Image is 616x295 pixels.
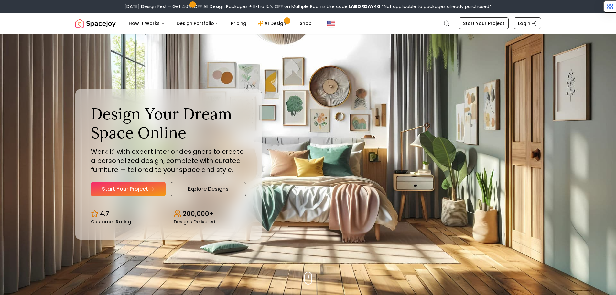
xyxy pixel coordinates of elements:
span: *Not applicable to packages already purchased* [380,3,492,10]
div: Design stats [91,204,246,224]
a: Shop [295,17,317,30]
button: Design Portfolio [171,17,224,30]
p: Work 1:1 with expert interior designers to create a personalized design, complete with curated fu... [91,147,246,174]
a: Login [514,17,541,29]
p: 200,000+ [183,209,214,218]
img: United States [327,19,335,27]
img: Spacejoy Logo [75,17,116,30]
a: Start Your Project [459,17,509,29]
div: [DATE] Design Fest – Get 40% OFF All Design Packages + Extra 10% OFF on Multiple Rooms. [124,3,492,10]
p: 4.7 [100,209,109,218]
small: Customer Rating [91,220,131,224]
a: Start Your Project [91,182,166,196]
a: Spacejoy [75,17,116,30]
small: Designs Delivered [174,220,215,224]
a: Pricing [226,17,252,30]
nav: Main [124,17,317,30]
button: How It Works [124,17,170,30]
a: AI Design [253,17,293,30]
span: Use code: [327,3,380,10]
a: Explore Designs [171,182,246,196]
nav: Global [75,13,541,34]
b: LABORDAY40 [349,3,380,10]
h1: Design Your Dream Space Online [91,105,246,142]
